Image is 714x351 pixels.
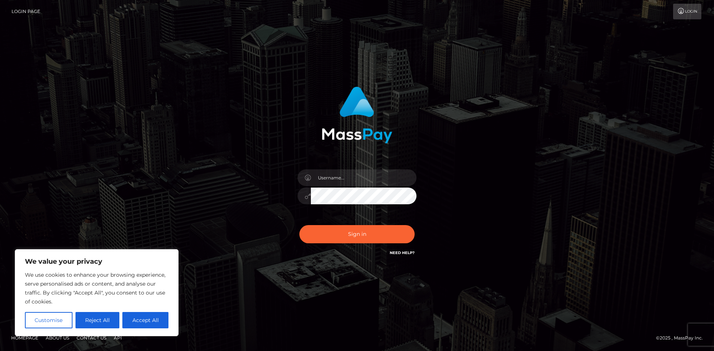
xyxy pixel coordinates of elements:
[122,312,168,328] button: Accept All
[111,332,125,344] a: API
[656,334,708,342] div: © 2025 , MassPay Inc.
[25,312,73,328] button: Customise
[12,4,40,19] a: Login Page
[75,312,120,328] button: Reject All
[43,332,72,344] a: About Us
[673,4,701,19] a: Login
[311,169,416,186] input: Username...
[25,257,168,266] p: We value your privacy
[74,332,109,344] a: Contact Us
[299,225,415,243] button: Sign in
[322,87,392,143] img: MassPay Login
[25,270,168,306] p: We use cookies to enhance your browsing experience, serve personalised ads or content, and analys...
[390,250,415,255] a: Need Help?
[8,332,41,344] a: Homepage
[15,249,178,336] div: We value your privacy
